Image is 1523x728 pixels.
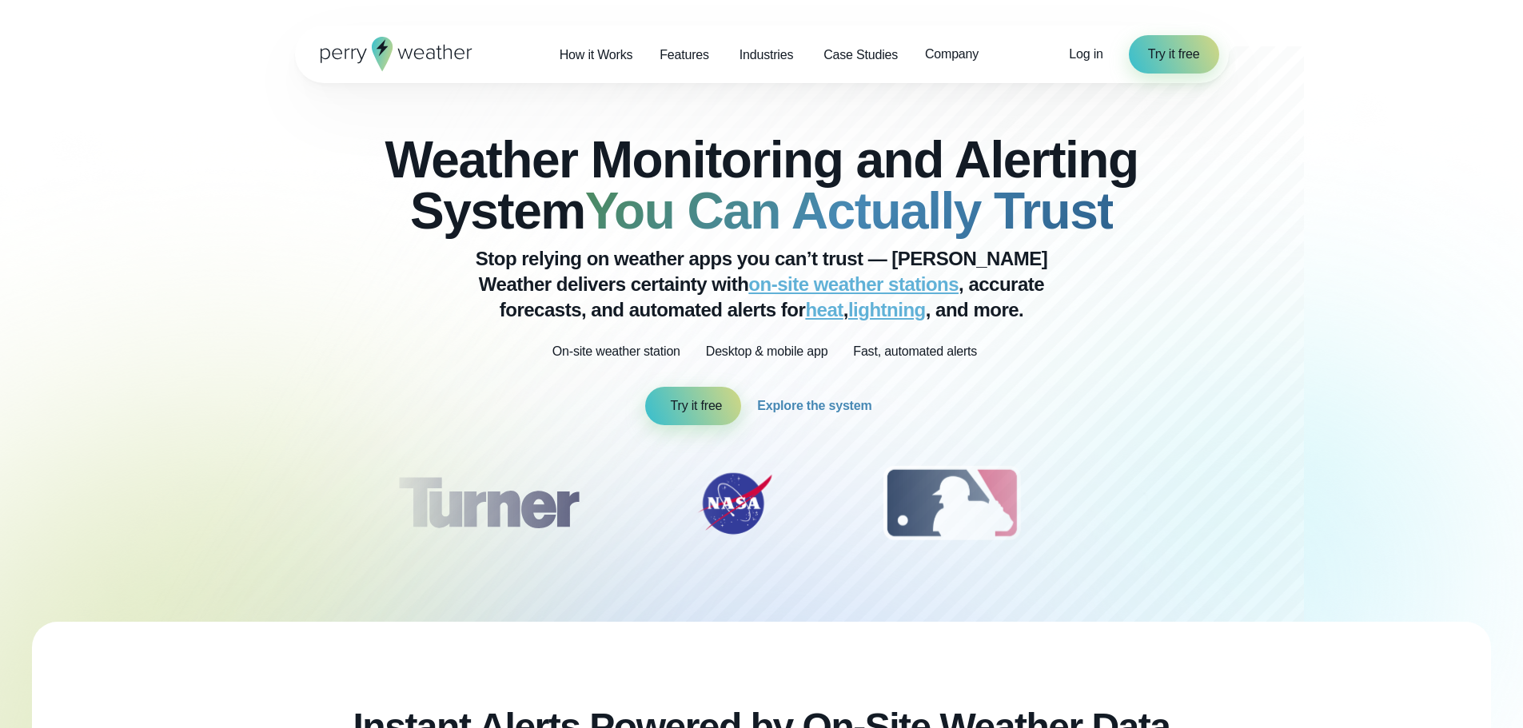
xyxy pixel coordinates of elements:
[660,46,709,65] span: Features
[679,463,791,543] img: NASA.svg
[740,46,793,65] span: Industries
[925,45,979,64] span: Company
[552,342,680,361] p: On-site weather station
[1113,463,1241,543] div: 4 of 12
[585,182,1113,240] strong: You Can Actually Trust
[374,463,601,543] img: Turner-Construction_1.svg
[810,38,911,71] a: Case Studies
[1069,47,1102,61] span: Log in
[1069,45,1102,64] a: Log in
[1113,463,1241,543] img: PGA.svg
[679,463,791,543] div: 2 of 12
[1148,45,1200,64] span: Try it free
[823,46,898,65] span: Case Studies
[757,396,871,416] span: Explore the system
[805,299,843,320] a: heat
[560,46,633,65] span: How it Works
[853,342,977,361] p: Fast, automated alerts
[442,246,1082,323] p: Stop relying on weather apps you can’t trust — [PERSON_NAME] Weather delivers certainty with , ac...
[867,463,1036,543] img: MLB.svg
[375,463,1149,551] div: slideshow
[1129,35,1219,74] a: Try it free
[374,463,601,543] div: 1 of 12
[706,342,828,361] p: Desktop & mobile app
[671,396,723,416] span: Try it free
[546,38,647,71] a: How it Works
[748,273,959,295] a: on-site weather stations
[375,134,1149,237] h2: Weather Monitoring and Alerting System
[757,387,878,425] a: Explore the system
[867,463,1036,543] div: 3 of 12
[645,387,742,425] a: Try it free
[848,299,926,320] a: lightning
